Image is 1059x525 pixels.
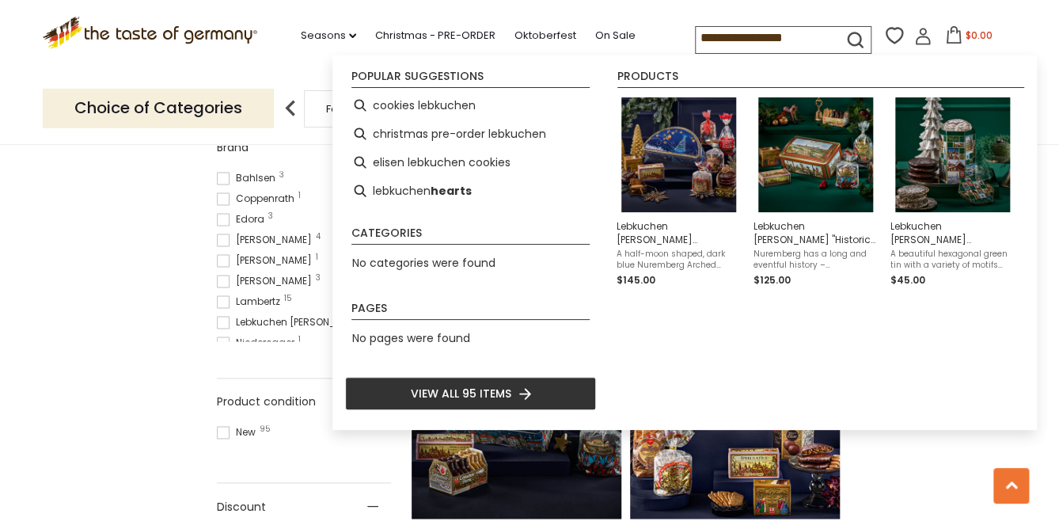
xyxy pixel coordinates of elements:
[217,139,249,156] span: Brand
[617,97,741,288] a: Lebkuchen [PERSON_NAME] "Bogentruhe" Arched Chest, Assorted LebkuchenA half-moon shaped, dark blu...
[217,295,285,309] span: Lambertz
[316,253,318,261] span: 1
[753,273,791,287] span: $125.00
[260,425,271,433] span: 95
[595,27,636,44] a: On Sale
[332,55,1037,430] div: Instant Search Results
[275,93,306,124] img: previous arrow
[217,212,269,226] span: Edora
[345,377,596,410] li: View all 95 items
[890,219,1015,246] span: Lebkuchen [PERSON_NAME] "Nuremberg Variety" Green Hexagonal Tin, Assorted Lebkuchen and Holiday C...
[747,91,884,295] li: Lebkuchen Schmidt "Historic Nuremberg" Chest, Assorted Lebkuchen
[217,498,266,515] span: Discount
[411,385,511,402] span: View all 95 items
[298,192,301,200] span: 1
[326,103,418,115] a: Food By Category
[217,274,317,288] span: [PERSON_NAME]
[298,336,301,344] span: 1
[610,91,747,295] li: Lebkuchen Schmidt "Bogentruhe" Arched Chest, Assorted Lebkuchen
[617,219,741,246] span: Lebkuchen [PERSON_NAME] "Bogentruhe" Arched Chest, Assorted Lebkuchen
[345,120,596,148] li: christmas pre-order lebkuchen
[217,171,280,185] span: Bahlsen
[431,182,472,200] b: hearts
[268,212,273,220] span: 3
[217,336,299,350] span: Niederegger
[279,171,284,179] span: 3
[352,255,495,271] span: No categories were found
[352,330,470,346] span: No pages were found
[345,91,596,120] li: cookies lebkuchen
[217,192,299,206] span: Coppenrath
[217,315,370,329] span: Lebkuchen [PERSON_NAME]
[890,273,925,287] span: $45.00
[316,274,321,282] span: 3
[890,97,1015,288] a: Lebkuchen [PERSON_NAME] "Nuremberg Variety" Green Hexagonal Tin, Assorted Lebkuchen and Holiday C...
[351,70,590,88] li: Popular suggestions
[617,249,741,271] span: A half-moon shaped, dark blue Nuremberg Arched Chest featuring a glowing Christmas tree, full of ...
[43,89,274,127] p: Choice of Categories
[890,249,1015,271] span: A beautiful hexagonal green tin with a variety of motifs depicting Nuremberg in wintertime, conta...
[217,425,260,439] span: New
[351,227,590,245] li: Categories
[753,97,878,288] a: Lebkuchen [PERSON_NAME] "Historic Nuremberg" Chest, Assorted LebkuchenNuremberg has a long and ev...
[217,394,316,410] span: Product condition
[217,253,317,268] span: [PERSON_NAME]
[617,70,1024,88] li: Products
[375,27,495,44] a: Christmas - PRE-ORDER
[217,233,317,247] span: [PERSON_NAME]
[284,295,292,302] span: 15
[351,302,590,320] li: Pages
[316,233,321,241] span: 4
[753,219,878,246] span: Lebkuchen [PERSON_NAME] "Historic Nuremberg" Chest, Assorted Lebkuchen
[301,27,356,44] a: Seasons
[966,29,993,42] span: $0.00
[617,273,655,287] span: $145.00
[345,177,596,205] li: lebkuchen hearts
[935,26,1002,50] button: $0.00
[884,91,1021,295] li: Lebkuchen Schmidt "Nuremberg Variety" Green Hexagonal Tin, Assorted Lebkuchen and Holiday Cookies
[345,148,596,177] li: elisen lebkuchen cookies
[514,27,576,44] a: Oktoberfest
[753,249,878,271] span: Nuremberg has a long and eventful history – [PERSON_NAME] hometown was first mentioned in the "Si...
